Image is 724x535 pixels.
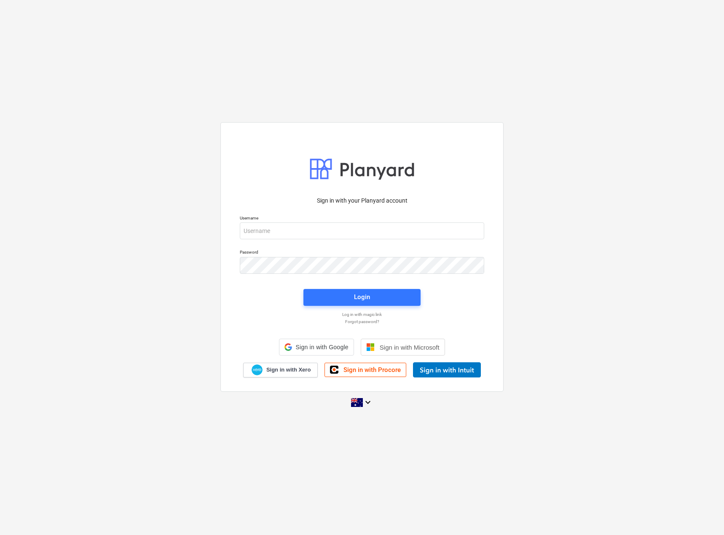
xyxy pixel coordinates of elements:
[366,343,375,351] img: Microsoft logo
[240,249,484,257] p: Password
[252,364,263,376] img: Xero logo
[279,339,354,356] div: Sign in with Google
[303,289,421,306] button: Login
[380,344,440,351] span: Sign in with Microsoft
[266,366,311,374] span: Sign in with Xero
[295,344,348,350] span: Sign in with Google
[243,363,318,377] a: Sign in with Xero
[240,196,484,205] p: Sign in with your Planyard account
[343,366,401,374] span: Sign in with Procore
[363,397,373,407] i: keyboard_arrow_down
[324,363,406,377] a: Sign in with Procore
[236,312,488,317] a: Log in with magic link
[240,215,484,222] p: Username
[240,222,484,239] input: Username
[236,319,488,324] a: Forgot password?
[354,292,370,302] div: Login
